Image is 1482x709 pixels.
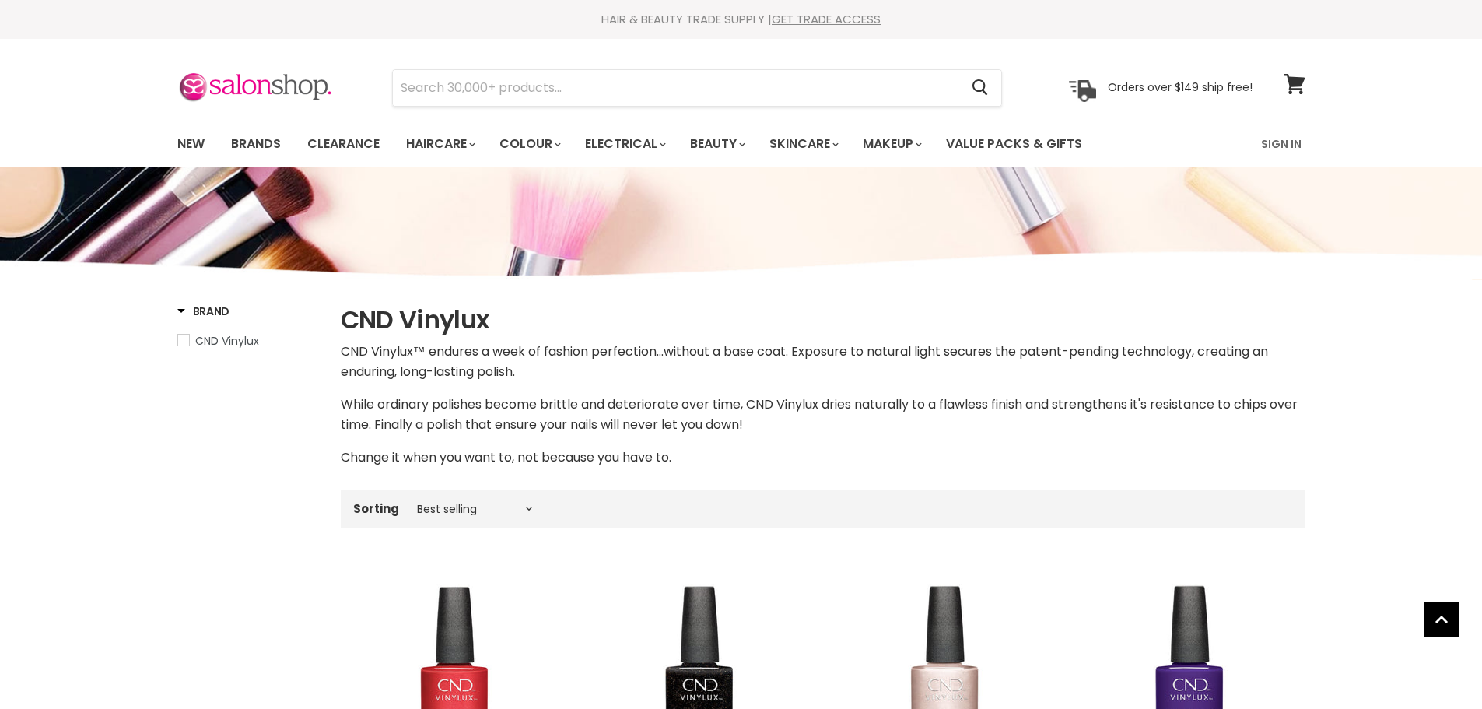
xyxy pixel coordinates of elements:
label: Sorting [353,502,399,515]
a: Clearance [296,128,391,160]
form: Product [392,69,1002,107]
div: HAIR & BEAUTY TRADE SUPPLY | [158,12,1325,27]
a: Makeup [851,128,931,160]
h3: Brand [177,304,230,319]
a: Skincare [758,128,848,160]
input: Search [393,70,960,106]
a: Electrical [573,128,675,160]
a: Sign In [1252,128,1311,160]
p: While ordinary polishes become brittle and deteriorate over time, CND Vinylux dries naturally to ... [341,395,1305,435]
a: Value Packs & Gifts [934,128,1094,160]
span: CND Vinylux [195,333,259,349]
a: GET TRADE ACCESS [772,11,881,27]
p: Change it when you want to, not because you have to. [341,448,1305,468]
ul: Main menu [166,121,1173,167]
a: Brands [219,128,293,160]
button: Search [960,70,1001,106]
p: CND Vinylux™ endures a week of fashion perfection...without a base coat. Exposure to natural ligh... [341,342,1305,382]
nav: Main [158,121,1325,167]
a: Beauty [678,128,755,160]
h1: CND Vinylux [341,304,1305,336]
a: New [166,128,216,160]
a: Haircare [394,128,485,160]
a: CND Vinylux [177,332,321,349]
p: Orders over $149 ship free! [1108,80,1253,94]
a: Colour [488,128,570,160]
